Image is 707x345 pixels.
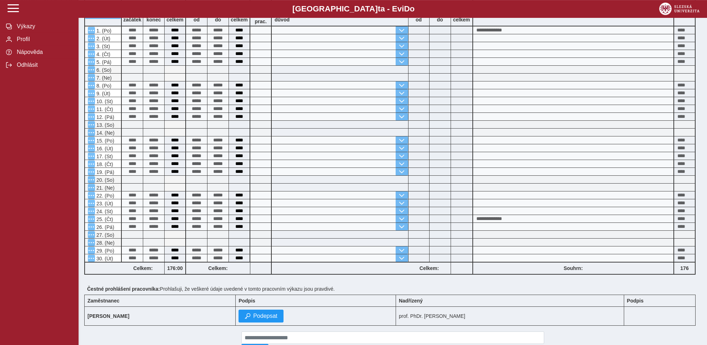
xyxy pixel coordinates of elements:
[95,256,113,261] span: 30. (Út)
[88,66,95,73] button: Menu
[21,4,686,14] b: [GEOGRAPHIC_DATA] a - Evi
[186,265,250,271] b: Celkem:
[15,49,72,55] span: Nápověda
[275,17,290,22] b: důvod
[410,4,415,13] span: o
[88,105,95,112] button: Menu
[229,17,250,22] b: celkem
[165,265,185,271] b: 176:00
[396,307,624,326] td: prof. PhDr. [PERSON_NAME]
[88,160,95,167] button: Menu
[87,298,119,304] b: Zaměstnanec
[88,129,95,136] button: Menu
[95,209,113,214] span: 24. (St)
[674,265,695,271] b: 176
[165,17,185,22] b: celkem
[15,62,72,68] span: Odhlásit
[88,121,95,128] button: Menu
[84,283,701,295] div: Prohlašuji, že veškeré údaje uvedené v tomto pracovním výkazu jsou pravdivé.
[186,17,207,22] b: od
[88,35,95,42] button: Menu
[95,28,111,34] span: 1. (Po)
[95,122,114,128] span: 13. (So)
[95,99,113,104] span: 10. (St)
[87,286,160,292] b: Čestné prohlášení pracovníka:
[404,4,410,13] span: D
[88,50,95,57] button: Menu
[95,169,114,175] span: 19. (Pá)
[95,36,110,41] span: 2. (Út)
[88,90,95,97] button: Menu
[88,207,95,215] button: Menu
[88,239,95,246] button: Menu
[95,138,114,144] span: 15. (Po)
[207,17,229,22] b: do
[88,223,95,230] button: Menu
[239,310,284,322] button: Podepsat
[253,313,277,319] span: Podepsat
[15,23,72,30] span: Výkazy
[95,193,114,199] span: 22. (Po)
[95,75,112,81] span: 7. (Ne)
[95,201,113,206] span: 23. (Út)
[15,36,72,42] span: Profil
[122,265,164,271] b: Celkem:
[239,298,255,304] b: Podpis
[399,298,423,304] b: Nadřízený
[88,137,95,144] button: Menu
[408,265,451,271] b: Celkem:
[95,177,114,183] span: 20. (So)
[95,216,113,222] span: 25. (Čt)
[95,232,114,238] span: 27. (So)
[88,145,95,152] button: Menu
[95,146,113,151] span: 16. (Út)
[451,17,472,22] b: celkem
[95,224,114,230] span: 26. (Pá)
[88,200,95,207] button: Menu
[88,58,95,65] button: Menu
[95,248,114,254] span: 29. (Po)
[378,4,380,13] span: t
[95,106,113,112] span: 11. (Čt)
[88,247,95,254] button: Menu
[88,82,95,89] button: Menu
[627,298,644,304] b: Podpis
[95,240,115,246] span: 28. (Ne)
[88,184,95,191] button: Menu
[88,255,95,262] button: Menu
[563,265,583,271] b: Souhrn:
[659,2,700,15] img: logo_web_su.png
[95,67,111,73] span: 6. (So)
[95,185,115,191] span: 21. (Ne)
[95,59,111,65] span: 5. (Pá)
[88,42,95,50] button: Menu
[95,83,111,89] span: 8. (Po)
[95,91,110,96] span: 9. (Út)
[88,215,95,222] button: Menu
[95,161,113,167] span: 18. (Čt)
[95,44,110,49] span: 3. (St)
[88,231,95,238] button: Menu
[122,17,143,22] b: začátek
[88,113,95,120] button: Menu
[408,17,429,22] b: od
[95,114,114,120] span: 12. (Pá)
[88,192,95,199] button: Menu
[88,97,95,105] button: Menu
[95,51,110,57] span: 4. (Čt)
[143,17,164,22] b: konec
[88,152,95,160] button: Menu
[87,313,129,319] b: [PERSON_NAME]
[430,17,451,22] b: do
[88,27,95,34] button: Menu
[88,168,95,175] button: Menu
[88,74,95,81] button: Menu
[88,176,95,183] button: Menu
[95,130,115,136] span: 14. (Ne)
[95,154,113,159] span: 17. (St)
